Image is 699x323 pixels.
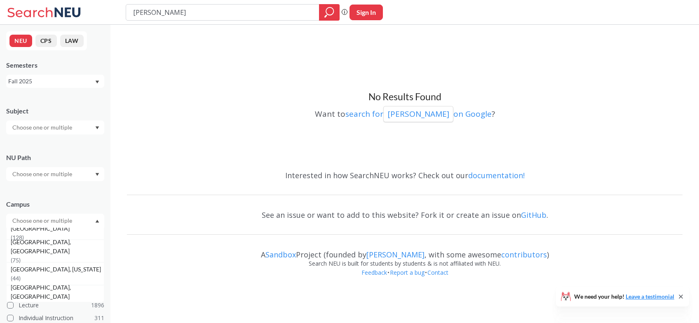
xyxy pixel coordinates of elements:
[11,302,21,309] span: ( 42 )
[468,170,525,180] a: documentation!
[127,268,683,290] div: • •
[324,7,334,18] svg: magnifying glass
[127,163,683,187] div: Interested in how SearchNEU works? Check out our
[132,5,313,19] input: Class, professor, course number, "phrase"
[127,243,683,259] div: A Project (founded by , with some awesome )
[95,126,99,130] svg: Dropdown arrow
[11,283,104,301] span: [GEOGRAPHIC_DATA], [GEOGRAPHIC_DATA]
[127,103,683,122] div: Want to ?
[6,120,104,134] div: Dropdown arrow
[427,269,449,276] a: Contact
[11,238,104,256] span: [GEOGRAPHIC_DATA], [GEOGRAPHIC_DATA]
[387,108,449,120] p: [PERSON_NAME]
[345,108,492,119] a: search for[PERSON_NAME]on Google
[6,153,104,162] div: NU Path
[127,91,683,103] h3: No Results Found
[6,214,104,228] div: Dropdown arrow[GEOGRAPHIC_DATA](2057)Online(685)No campus, no room needed(368)[GEOGRAPHIC_DATA], ...
[60,35,84,47] button: LAW
[7,300,104,311] label: Lecture
[6,106,104,116] div: Subject
[366,250,425,259] a: [PERSON_NAME]
[521,210,547,220] a: GitHub
[95,219,99,223] svg: Dropdown arrow
[127,259,683,268] div: Search NEU is built for students by students & is not affiliated with NEU.
[6,75,104,88] div: Fall 2025Dropdown arrow
[319,4,340,21] div: magnifying glass
[8,216,77,226] input: Choose one or multiple
[6,167,104,181] div: Dropdown arrow
[501,250,547,259] a: contributors
[8,123,77,132] input: Choose one or multiple
[6,61,104,70] div: Semesters
[11,234,24,241] span: ( 128 )
[11,265,103,274] span: [GEOGRAPHIC_DATA], [US_STATE]
[9,35,32,47] button: NEU
[361,269,387,276] a: Feedback
[626,293,674,300] a: Leave a testimonial
[95,80,99,84] svg: Dropdown arrow
[11,275,21,282] span: ( 44 )
[95,173,99,176] svg: Dropdown arrow
[8,169,77,179] input: Choose one or multiple
[389,269,425,276] a: Report a bug
[6,200,104,209] div: Campus
[94,314,104,323] span: 311
[91,301,104,310] span: 1896
[35,35,57,47] button: CPS
[349,5,383,20] button: Sign In
[127,203,683,227] div: See an issue or want to add to this website? Fork it or create an issue on .
[574,294,674,299] span: We need your help!
[11,257,21,264] span: ( 75 )
[8,77,94,86] div: Fall 2025
[265,250,296,259] a: Sandbox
